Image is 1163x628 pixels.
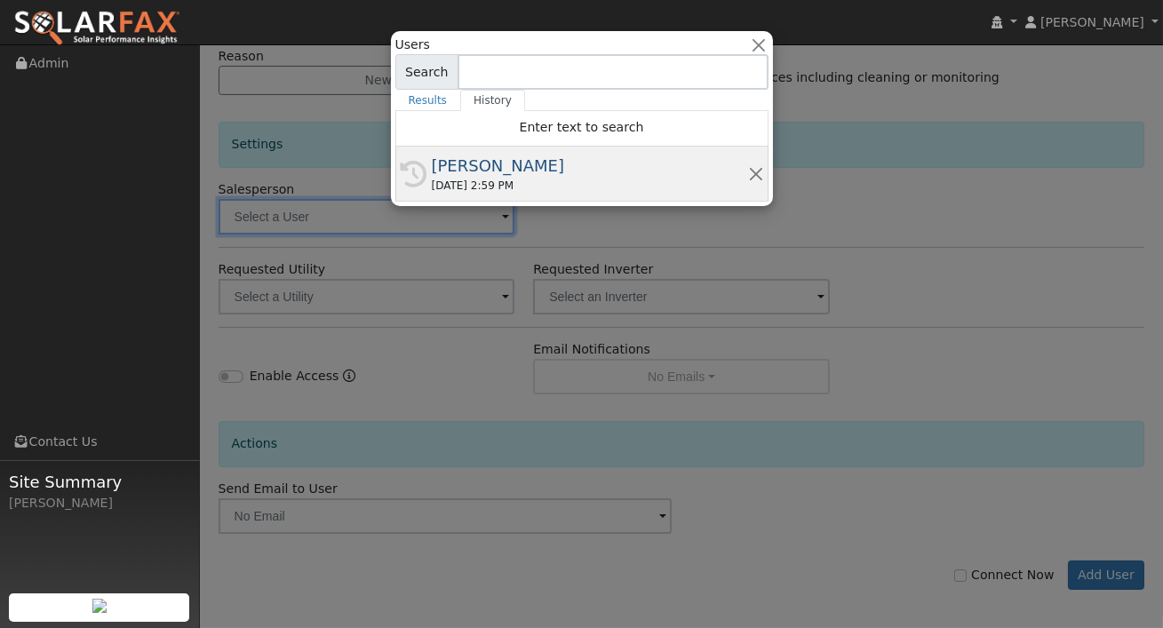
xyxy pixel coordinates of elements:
[9,470,190,494] span: Site Summary
[432,178,748,194] div: [DATE] 2:59 PM
[401,161,427,187] i: History
[9,494,190,513] div: [PERSON_NAME]
[92,599,107,613] img: retrieve
[395,36,430,54] span: Users
[520,120,644,134] span: Enter text to search
[395,54,458,90] span: Search
[1040,15,1144,29] span: [PERSON_NAME]
[395,90,461,111] a: Results
[13,10,180,47] img: SolarFax
[460,90,525,111] a: History
[432,154,748,178] div: [PERSON_NAME]
[747,164,764,183] button: Remove this history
